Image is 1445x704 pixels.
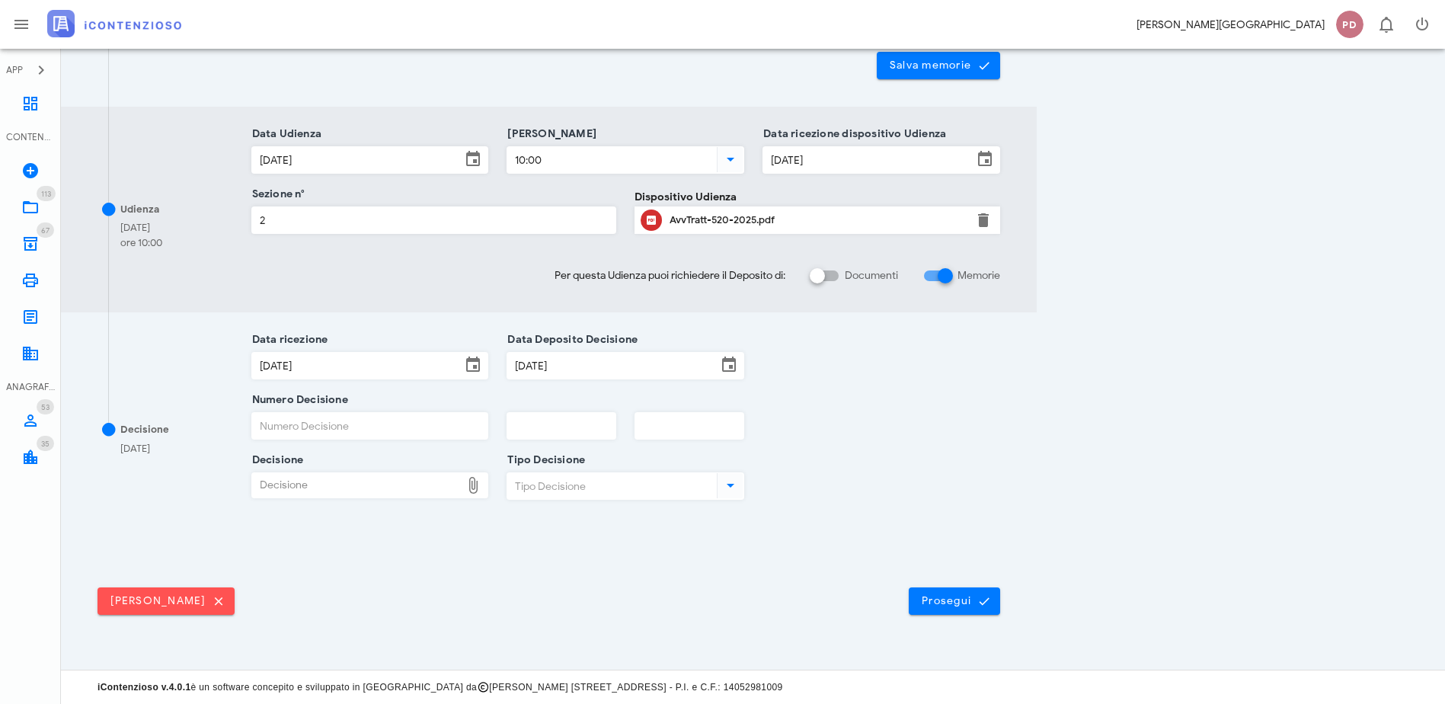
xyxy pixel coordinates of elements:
button: Distintivo [1367,6,1404,43]
label: Numero Decisione [248,392,348,408]
div: ore 10:00 [120,235,162,251]
input: Ora Udienza [507,147,714,173]
div: CONTENZIOSO [6,130,55,144]
button: PD [1331,6,1367,43]
div: Decisione [252,473,462,498]
span: Distintivo [37,399,54,414]
div: Clicca per aprire un'anteprima del file o scaricarlo [670,208,965,232]
div: AvvTratt-520-2025.pdf [670,214,965,226]
span: 35 [41,439,50,449]
label: Data ricezione [248,332,328,347]
label: Documenti [845,268,898,283]
span: Distintivo [37,222,54,238]
span: Distintivo [37,436,54,451]
button: Salva memorie [877,52,1001,79]
strong: iContenzioso v.4.0.1 [98,682,190,693]
label: Data Udienza [248,126,322,142]
span: 67 [41,226,50,235]
label: [PERSON_NAME] [503,126,596,142]
button: [PERSON_NAME] [98,587,235,615]
button: Clicca per aprire un'anteprima del file o scaricarlo [641,210,662,231]
label: Data ricezione dispositivo Udienza [759,126,946,142]
div: ANAGRAFICA [6,380,55,394]
span: Distintivo [37,186,56,201]
input: Tipo Decisione [507,473,714,499]
label: Memorie [957,268,1000,283]
span: PD [1336,11,1363,38]
span: 53 [41,402,50,412]
span: [DATE] [120,442,150,455]
label: Decisione [248,453,304,468]
div: [DATE] [120,220,162,235]
span: [PERSON_NAME] [110,594,222,608]
label: Dispositivo Udienza [635,189,737,205]
span: Prosegui [921,594,988,608]
input: Sezione n° [252,207,616,233]
span: Per questa Udienza puoi richiedere il Deposito di: [555,267,785,283]
img: logo-text-2x.png [47,10,181,37]
span: Salva memorie [889,59,989,72]
button: Prosegui [909,587,1000,615]
div: Udienza [120,202,159,217]
input: Numero Decisione [252,413,488,439]
label: Data Deposito Decisione [503,332,638,347]
button: Elimina [974,211,993,229]
label: Tipo Decisione [503,453,585,468]
div: Decisione [120,422,169,437]
label: Sezione n° [248,187,305,202]
span: 113 [41,189,51,199]
div: [PERSON_NAME][GEOGRAPHIC_DATA] [1136,17,1325,33]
